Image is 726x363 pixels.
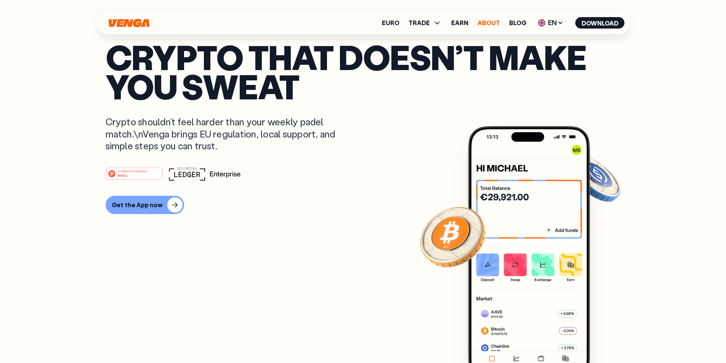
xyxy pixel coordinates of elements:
div: Get the App now [112,201,163,209]
a: About [478,20,500,26]
p: Crypto shouldn’t feel harder than your weekly padel match.\nVenga brings EU regulation, local sup... [106,116,346,152]
button: Download [575,17,625,29]
button: Get the App now [106,196,184,214]
a: Euro [382,20,399,26]
a: #1 PRODUCT OF THE MONTHWeb3 [106,172,163,182]
span: TRADE [409,18,442,27]
svg: Home [108,19,151,27]
a: Earn [451,20,468,26]
span: EN [535,17,566,29]
img: flag-uk [538,19,546,27]
tspan: #1 PRODUCT OF THE MONTH [118,170,147,173]
a: Blog [509,20,526,26]
img: USDC coin [567,151,622,206]
img: Bitcoin [418,202,487,271]
tspan: Web3 [117,173,127,178]
a: Get the App now [106,196,621,214]
span: TRADE [409,20,430,26]
p: Crypto that doesn’t make you sweat [106,42,621,101]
